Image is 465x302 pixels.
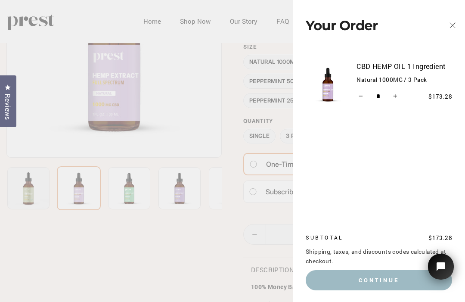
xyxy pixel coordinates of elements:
[306,270,452,290] button: Continue
[306,62,350,106] img: CBD HEMP OIL 1 Ingredient
[391,90,400,103] button: Increase item quantity by one
[2,93,13,120] span: Reviews
[306,234,379,242] p: Subtotal
[356,90,366,103] button: Reduce item quantity by one
[356,90,400,103] input: quantity
[306,5,427,46] div: Your Order
[428,93,452,100] span: $173.28
[356,72,452,85] span: Natural 1000MG / 3 Pack
[356,61,452,72] a: CBD HEMP OIL 1 Ingredient
[379,234,452,243] p: $173.28
[306,247,452,266] p: Shipping, taxes, and discounts codes calculated at checkout.
[417,242,465,302] iframe: Tidio Chat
